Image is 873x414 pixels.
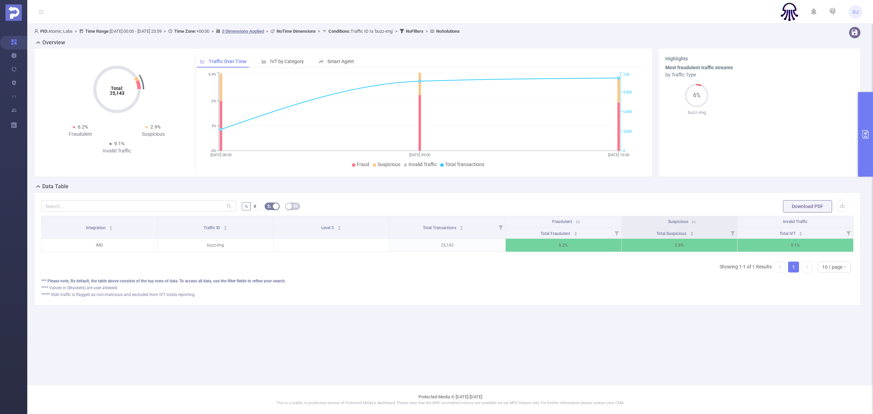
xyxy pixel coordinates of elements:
i: icon: caret-up [574,231,578,233]
span: Invalid Traffic [409,162,437,167]
div: ***** SSAI traffic is flagged as non-malicious and excluded from IVT totals reporting [41,292,854,298]
div: Sort [223,225,227,229]
div: *** Please note, By default, the table above consists of the top rows of data. To access all data... [41,278,854,284]
i: icon: left [778,265,782,269]
i: icon: bar-chart [262,59,266,64]
p: IMG [42,239,157,252]
div: Fraudulent [44,131,117,138]
span: 9.1% [114,141,124,146]
b: Time Range: [85,29,110,34]
span: # [253,204,256,209]
i: icon: caret-up [799,231,803,233]
span: Integration [86,225,107,230]
p: 6.2% [506,239,621,252]
i: icon: caret-up [690,231,694,233]
tspan: 3,000 [623,129,632,134]
div: Sort [109,225,113,229]
div: Sort [799,231,803,235]
span: Fraudulent [552,219,572,224]
i: icon: caret-up [338,225,341,227]
p: 2.9% [622,239,737,252]
tspan: 12K [623,73,630,77]
span: 6.2% [78,124,88,130]
i: icon: caret-up [109,225,113,227]
i: icon: caret-down [574,233,578,235]
tspan: 3% [211,124,216,128]
i: icon: bg-colors [267,204,271,208]
b: No Time Dimensions [277,29,316,34]
i: icon: right [805,265,809,269]
p: buzz-img [158,239,273,252]
li: Showing 1-1 of 1 Results [720,262,772,272]
span: > [209,29,216,34]
i: icon: down [843,265,847,270]
i: icon: caret-up [460,225,463,227]
span: Traffic ID Is 'buzz-img' [328,29,393,34]
span: Total Transactions [445,162,484,167]
span: > [162,29,168,34]
span: Suspicious [668,219,688,224]
span: Total IVT [780,231,797,236]
span: % [245,204,248,209]
i: icon: table [294,204,298,208]
span: > [424,29,430,34]
tspan: 6% [211,99,216,103]
button: Download PDF [783,200,832,212]
div: Invalid Traffic [80,147,153,154]
span: Invalid Traffic [783,219,808,224]
i: Filter menu [728,227,737,238]
div: Suspicious [117,131,190,138]
div: by Traffic Type [665,71,854,78]
span: Atomic Labs [DATE] 00:00 - [DATE] 23:59 +00:00 [34,29,460,34]
tspan: 9,000 [623,90,632,94]
i: icon: caret-down [460,227,463,230]
u: 3 Dimensions Applied [222,29,264,34]
a: 1 [788,262,799,272]
b: PID: [40,29,48,34]
p: This is a stable, in production version of Protected Media's dashboard. Please note that the MRC ... [44,400,856,406]
i: icon: caret-down [338,227,341,230]
span: Total Fraudulent [541,231,571,236]
tspan: [DATE] 09:00 [409,153,430,157]
span: Total Suspicious [656,231,687,236]
div: Sort [574,231,578,235]
input: Search... [41,201,236,211]
span: Traffic Over Time [209,59,247,64]
span: Traffic ID [204,225,221,230]
img: Protected Media [5,4,22,21]
b: No Filters [406,29,424,34]
tspan: 0 [623,149,625,153]
p: 25,143 [389,239,505,252]
b: Conditions : [328,29,351,34]
i: icon: caret-down [799,233,803,235]
li: Next Page [802,262,813,272]
b: Time Zone: [174,29,196,34]
b: No Solutions [436,29,460,34]
tspan: 0% [211,149,216,153]
i: icon: caret-down [109,227,113,230]
span: 2.9% [150,124,161,130]
span: GJ [853,5,859,19]
span: > [393,29,400,34]
span: Fraud [357,162,369,167]
b: Most fraudulent traffic streams [665,65,733,70]
i: Filter menu [844,227,853,238]
span: > [316,29,322,34]
span: IVT by Category [270,59,304,64]
tspan: 6,000 [623,110,632,114]
span: > [264,29,270,34]
tspan: Total: [110,86,123,91]
span: Suspicious [378,162,400,167]
i: icon: caret-up [223,225,227,227]
span: Smart Agent [327,59,354,64]
i: icon: caret-down [223,227,227,230]
p: 9.1% [738,239,853,252]
div: Sort [337,225,341,229]
i: icon: caret-down [690,233,694,235]
span: 6% [685,93,708,98]
div: Sort [459,225,463,229]
tspan: 9.4% [208,73,216,77]
tspan: 25,143 [109,90,124,96]
i: Filter menu [496,216,505,238]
